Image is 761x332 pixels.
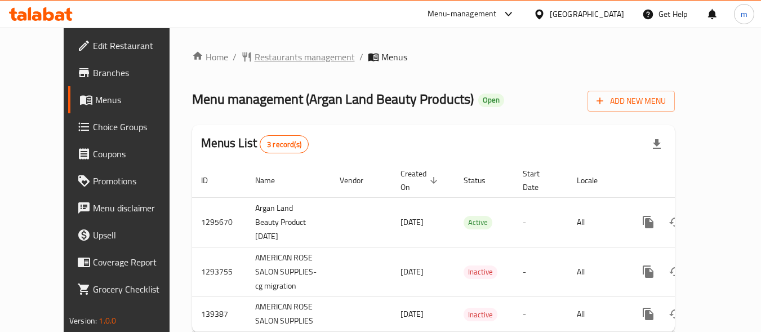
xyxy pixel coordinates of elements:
[192,197,246,247] td: 1295670
[381,50,407,64] span: Menus
[93,66,182,79] span: Branches
[93,174,182,188] span: Promotions
[246,197,331,247] td: Argan Land Beauty Product [DATE]
[464,174,500,187] span: Status
[246,247,331,296] td: AMERICAN ROSE SALON SUPPLIES-cg migration
[588,91,675,112] button: Add New Menu
[662,300,689,327] button: Change Status
[464,265,497,278] span: Inactive
[428,7,497,21] div: Menu-management
[68,167,191,194] a: Promotions
[201,174,222,187] span: ID
[241,50,355,64] a: Restaurants management
[400,167,441,194] span: Created On
[68,249,191,276] a: Coverage Report
[68,86,191,113] a: Menus
[400,215,424,229] span: [DATE]
[260,139,308,150] span: 3 record(s)
[93,228,182,242] span: Upsell
[340,174,378,187] span: Vendor
[68,32,191,59] a: Edit Restaurant
[635,300,662,327] button: more
[68,276,191,303] a: Grocery Checklist
[626,163,752,198] th: Actions
[568,296,626,332] td: All
[464,265,497,279] div: Inactive
[192,50,228,64] a: Home
[99,313,116,328] span: 1.0.0
[400,307,424,321] span: [DATE]
[662,209,689,236] button: Change Status
[192,247,246,296] td: 1293755
[514,296,568,332] td: -
[478,95,504,105] span: Open
[192,296,246,332] td: 139387
[577,174,612,187] span: Locale
[523,167,554,194] span: Start Date
[514,247,568,296] td: -
[643,131,670,158] div: Export file
[95,93,182,107] span: Menus
[93,282,182,296] span: Grocery Checklist
[635,209,662,236] button: more
[93,201,182,215] span: Menu disclaimer
[233,50,237,64] li: /
[192,50,675,64] nav: breadcrumb
[260,135,309,153] div: Total records count
[68,140,191,167] a: Coupons
[255,174,290,187] span: Name
[464,308,497,321] span: Inactive
[568,247,626,296] td: All
[93,120,182,134] span: Choice Groups
[69,313,97,328] span: Version:
[255,50,355,64] span: Restaurants management
[68,113,191,140] a: Choice Groups
[568,197,626,247] td: All
[68,194,191,222] a: Menu disclaimer
[635,258,662,285] button: more
[93,255,182,269] span: Coverage Report
[464,216,492,229] span: Active
[400,264,424,279] span: [DATE]
[662,258,689,285] button: Change Status
[93,147,182,161] span: Coupons
[192,86,474,112] span: Menu management ( Argan Land Beauty Products )
[741,8,747,20] span: m
[597,94,666,108] span: Add New Menu
[514,197,568,247] td: -
[550,8,624,20] div: [GEOGRAPHIC_DATA]
[201,135,309,153] h2: Menus List
[68,222,191,249] a: Upsell
[246,296,331,332] td: AMERICAN ROSE SALON SUPPLIES
[359,50,363,64] li: /
[93,39,182,52] span: Edit Restaurant
[478,94,504,107] div: Open
[68,59,191,86] a: Branches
